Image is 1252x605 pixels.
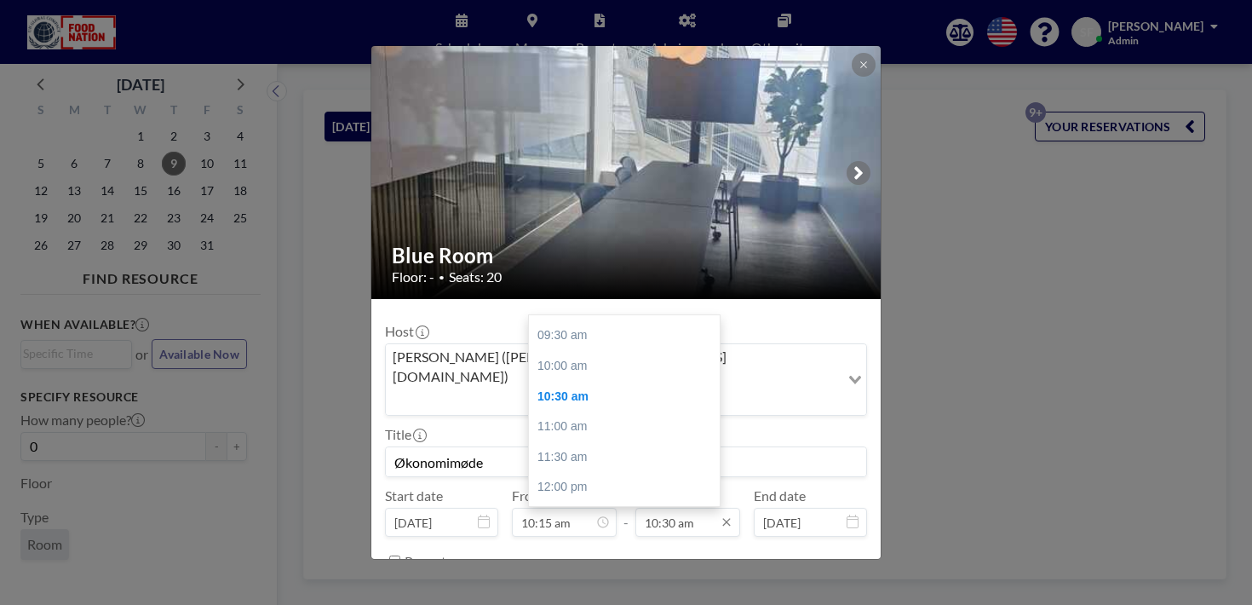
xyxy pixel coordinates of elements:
span: [PERSON_NAME] ([PERSON_NAME][EMAIL_ADDRESS][DOMAIN_NAME]) [389,348,836,386]
span: • [439,271,445,284]
label: Start date [385,487,443,504]
span: - [623,493,629,531]
label: Title [385,426,425,443]
h2: Blue Room [392,243,862,268]
div: Search for option [386,344,866,415]
span: Floor: - [392,268,434,285]
label: Repeat [405,553,446,570]
div: 10:30 am [529,382,720,412]
div: 11:30 am [529,442,720,473]
input: Sara Kruger's reservation [386,447,866,476]
div: 12:30 pm [529,503,720,533]
input: Search for option [388,389,838,412]
div: 09:30 am [529,320,720,351]
label: From [512,487,543,504]
div: 10:00 am [529,351,720,382]
span: Seats: 20 [449,268,502,285]
label: End date [754,487,806,504]
div: 11:00 am [529,412,720,442]
div: 12:00 pm [529,472,720,503]
label: Host [385,323,428,340]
